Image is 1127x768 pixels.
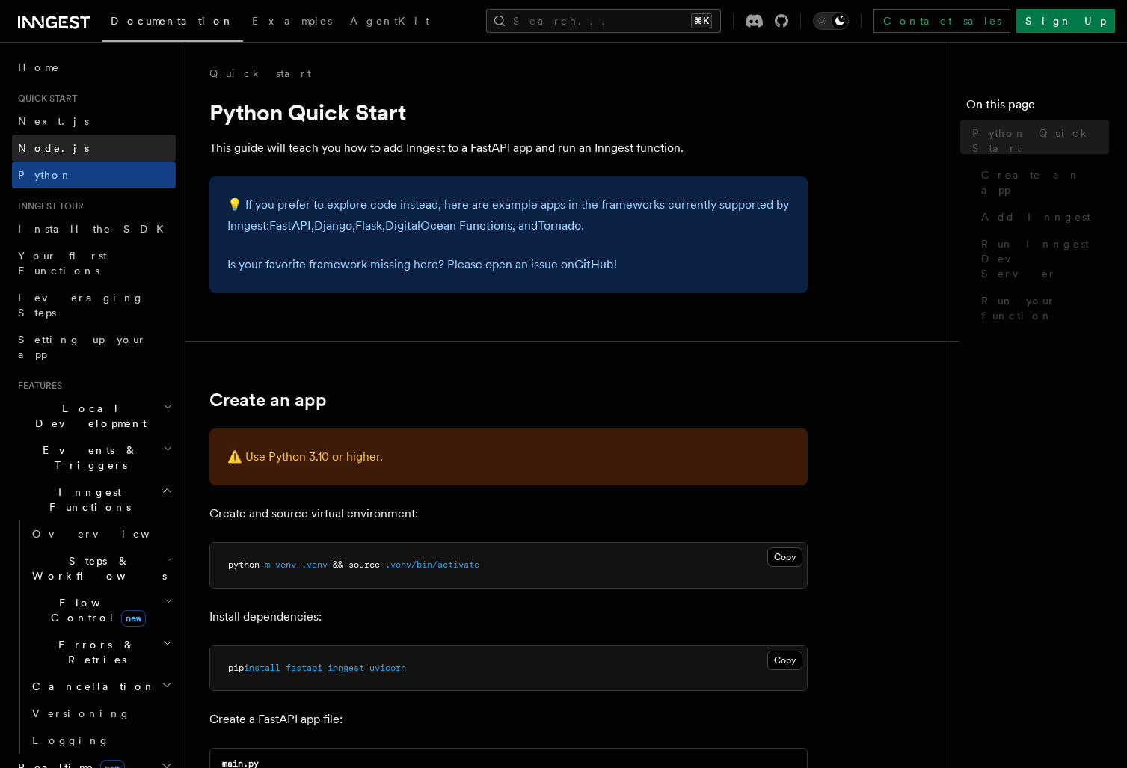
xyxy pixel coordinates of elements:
a: Python Quick Start [966,120,1109,162]
span: Install the SDK [18,223,173,235]
span: Next.js [18,115,89,127]
h1: Python Quick Start [209,99,808,126]
p: ⚠️ Use Python 3.10 or higher. [227,446,790,467]
span: Python Quick Start [972,126,1109,156]
a: Logging [26,727,176,754]
h4: On this page [966,96,1109,120]
a: Documentation [102,4,243,42]
button: Local Development [12,395,176,437]
span: -m [260,559,270,570]
button: Errors & Retries [26,631,176,673]
a: Django [314,218,352,233]
a: Flask [355,218,382,233]
span: .venv [301,559,328,570]
span: Documentation [111,15,234,27]
a: Examples [243,4,341,40]
button: Inngest Functions [12,479,176,520]
span: Your first Functions [18,250,107,277]
a: GitHub [574,257,614,271]
a: Create an app [209,390,327,411]
span: uvicorn [369,663,406,673]
p: Create and source virtual environment: [209,503,808,524]
span: Cancellation [26,679,156,694]
span: AgentKit [350,15,429,27]
div: Inngest Functions [12,520,176,754]
span: venv [275,559,296,570]
span: inngest [328,663,364,673]
span: Overview [32,528,186,540]
button: Copy [767,651,802,670]
span: Run your function [981,293,1109,323]
span: .venv/bin/activate [385,559,479,570]
kbd: ⌘K [691,13,712,28]
span: Events & Triggers [12,443,163,473]
span: Python [18,169,73,181]
span: Home [18,60,60,75]
a: Your first Functions [12,242,176,284]
a: Node.js [12,135,176,162]
span: Errors & Retries [26,637,162,667]
span: fastapi [286,663,322,673]
a: Next.js [12,108,176,135]
p: Create a FastAPI app file: [209,709,808,730]
span: Create an app [981,168,1109,197]
span: Run Inngest Dev Server [981,236,1109,281]
span: Logging [32,734,110,746]
span: pip [228,663,244,673]
span: Quick start [12,93,77,105]
span: Local Development [12,401,163,431]
span: Node.js [18,142,89,154]
span: new [121,610,146,627]
a: Create an app [975,162,1109,203]
span: Setting up your app [18,334,147,360]
button: Flow Controlnew [26,589,176,631]
span: Versioning [32,707,131,719]
span: Add Inngest [981,209,1090,224]
a: AgentKit [341,4,438,40]
a: Overview [26,520,176,547]
a: Setting up your app [12,326,176,368]
span: install [244,663,280,673]
a: Add Inngest [975,203,1109,230]
a: Python [12,162,176,188]
button: Steps & Workflows [26,547,176,589]
span: python [228,559,260,570]
button: Search...⌘K [486,9,721,33]
button: Events & Triggers [12,437,176,479]
a: FastAPI [269,218,311,233]
a: Run your function [975,287,1109,329]
a: Sign Up [1016,9,1115,33]
a: Run Inngest Dev Server [975,230,1109,287]
p: Is your favorite framework missing here? Please open an issue on ! [227,254,790,275]
button: Toggle dark mode [813,12,849,30]
span: Flow Control [26,595,165,625]
button: Copy [767,547,802,567]
span: Inngest Functions [12,485,162,514]
a: Leveraging Steps [12,284,176,326]
a: Contact sales [873,9,1010,33]
a: Quick start [209,66,311,81]
p: This guide will teach you how to add Inngest to a FastAPI app and run an Inngest function. [209,138,808,159]
span: Leveraging Steps [18,292,144,319]
span: Inngest tour [12,200,84,212]
a: Install the SDK [12,215,176,242]
span: source [348,559,380,570]
span: && [333,559,343,570]
a: DigitalOcean Functions [385,218,512,233]
button: Cancellation [26,673,176,700]
a: Tornado [538,218,581,233]
a: Versioning [26,700,176,727]
p: 💡 If you prefer to explore code instead, here are example apps in the frameworks currently suppor... [227,194,790,236]
p: Install dependencies: [209,606,808,627]
span: Steps & Workflows [26,553,167,583]
a: Home [12,54,176,81]
span: Examples [252,15,332,27]
span: Features [12,380,62,392]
